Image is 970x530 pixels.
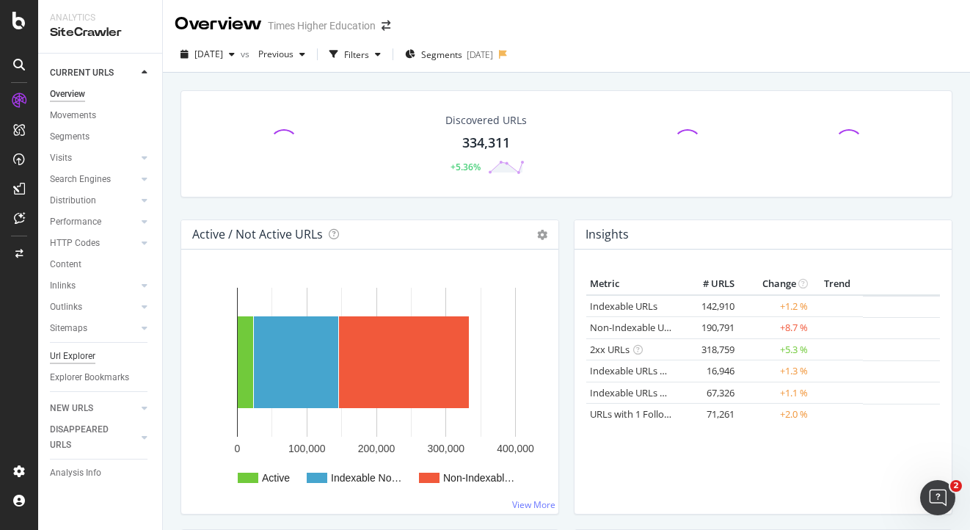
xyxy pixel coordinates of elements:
[590,364,712,377] a: Indexable URLs with Bad H1
[192,225,323,244] h4: Active / Not Active URLs
[252,48,293,60] span: Previous
[50,370,129,385] div: Explorer Bookmarks
[50,465,152,481] a: Analysis Info
[50,257,152,272] a: Content
[235,443,241,454] text: 0
[586,273,679,295] th: Metric
[50,401,93,416] div: NEW URLS
[590,321,679,334] a: Non-Indexable URLs
[421,48,462,61] span: Segments
[50,300,82,315] div: Outlinks
[288,443,326,454] text: 100,000
[738,273,812,295] th: Change
[358,443,395,454] text: 200,000
[50,278,76,294] div: Inlinks
[50,236,137,251] a: HTTP Codes
[920,480,955,515] iframe: Intercom live chat
[738,382,812,404] td: +1.1 %
[50,193,137,208] a: Distribution
[50,87,152,102] a: Overview
[382,21,390,31] div: arrow-right-arrow-left
[50,214,101,230] div: Performance
[950,480,962,492] span: 2
[445,113,527,128] div: Discovered URLs
[679,317,738,339] td: 190,791
[738,338,812,360] td: +5.3 %
[679,360,738,382] td: 16,946
[331,472,402,484] text: Indexable No…
[537,230,547,240] i: Options
[738,404,812,425] td: +2.0 %
[679,273,738,295] th: # URLS
[50,24,150,41] div: SiteCrawler
[50,370,152,385] a: Explorer Bookmarks
[324,43,387,66] button: Filters
[50,321,87,336] div: Sitemaps
[268,18,376,33] div: Times Higher Education
[451,161,481,173] div: +5.36%
[50,108,96,123] div: Movements
[194,48,223,60] span: 2025 Sep. 12th
[50,172,111,187] div: Search Engines
[50,150,137,166] a: Visits
[50,278,137,294] a: Inlinks
[590,300,657,313] a: Indexable URLs
[193,273,541,502] svg: A chart.
[50,300,137,315] a: Outlinks
[679,382,738,404] td: 67,326
[738,360,812,382] td: +1.3 %
[50,422,137,453] a: DISAPPEARED URLS
[679,338,738,360] td: 318,759
[590,343,630,356] a: 2xx URLs
[679,295,738,317] td: 142,910
[443,472,514,484] text: Non-Indexabl…
[241,48,252,60] span: vs
[50,193,96,208] div: Distribution
[679,404,738,425] td: 71,261
[738,317,812,339] td: +8.7 %
[50,108,152,123] a: Movements
[50,65,137,81] a: CURRENT URLS
[812,273,863,295] th: Trend
[50,214,137,230] a: Performance
[50,321,137,336] a: Sitemaps
[50,349,152,364] a: Url Explorer
[50,401,137,416] a: NEW URLS
[175,12,262,37] div: Overview
[738,295,812,317] td: +1.2 %
[50,257,81,272] div: Content
[50,12,150,24] div: Analytics
[50,349,95,364] div: Url Explorer
[462,134,510,153] div: 334,311
[50,422,124,453] div: DISAPPEARED URLS
[467,48,493,61] div: [DATE]
[252,43,311,66] button: Previous
[586,225,629,244] h4: Insights
[175,43,241,66] button: [DATE]
[50,129,90,145] div: Segments
[50,129,152,145] a: Segments
[50,65,114,81] div: CURRENT URLS
[344,48,369,61] div: Filters
[50,150,72,166] div: Visits
[497,443,534,454] text: 400,000
[50,87,85,102] div: Overview
[427,443,464,454] text: 300,000
[50,172,137,187] a: Search Engines
[50,236,100,251] div: HTTP Codes
[50,465,101,481] div: Analysis Info
[590,407,698,421] a: URLs with 1 Follow Inlink
[512,498,555,511] a: View More
[590,386,750,399] a: Indexable URLs with Bad Description
[399,43,499,66] button: Segments[DATE]
[262,472,290,484] text: Active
